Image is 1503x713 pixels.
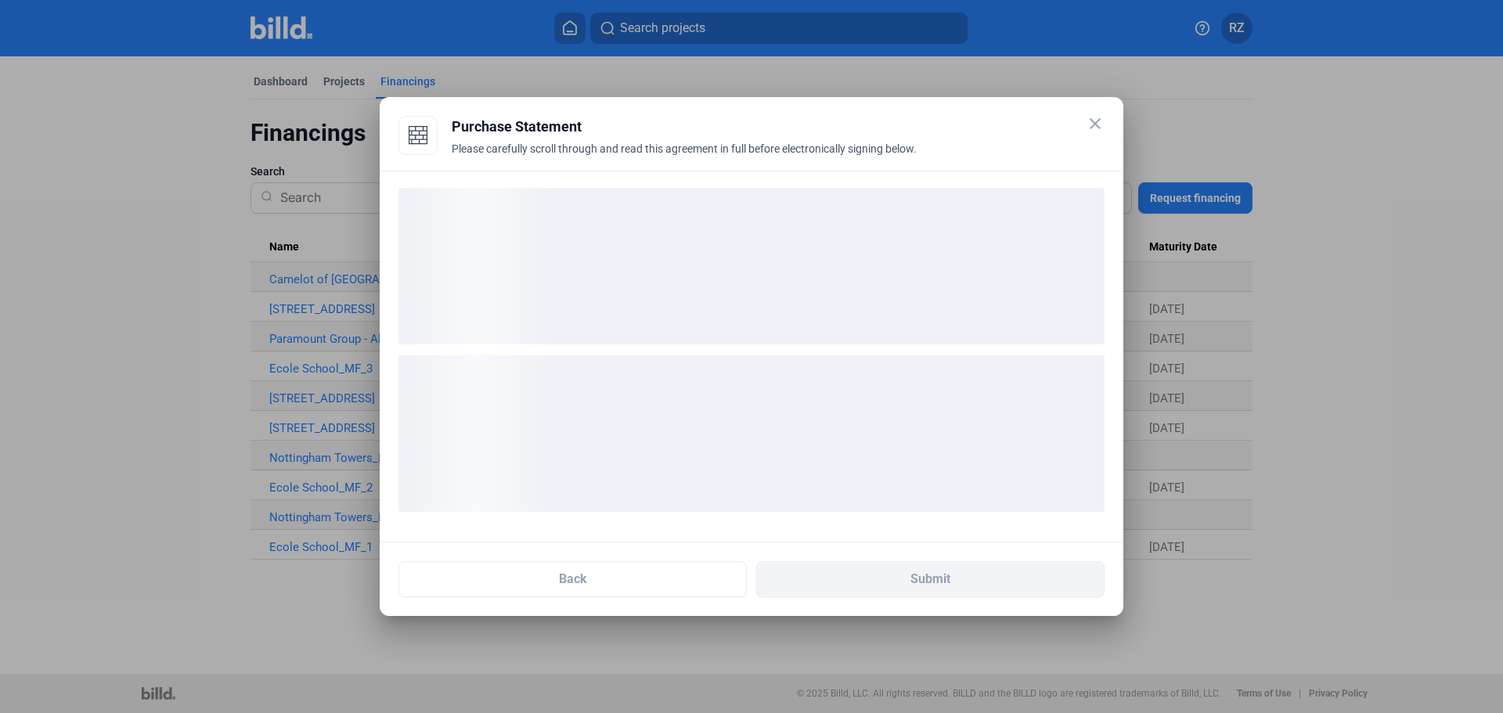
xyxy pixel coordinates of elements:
div: loading [398,355,1105,512]
button: Submit [756,561,1105,597]
mat-icon: close [1086,114,1105,133]
div: Purchase Statement [452,116,1105,138]
div: Please carefully scroll through and read this agreement in full before electronically signing below. [452,141,1105,175]
div: loading [398,188,1105,344]
button: Back [398,561,747,597]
